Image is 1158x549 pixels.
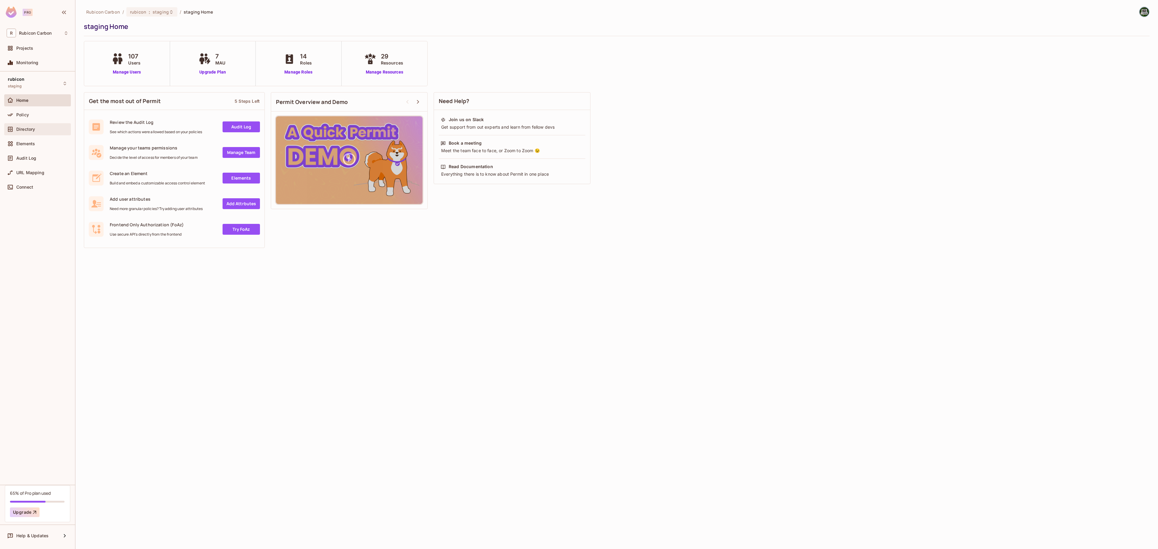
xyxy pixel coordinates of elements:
span: See which actions were allowed based on your policies [110,130,202,134]
a: Elements [223,173,260,184]
button: Upgrade [10,507,40,517]
a: Add Attrbutes [223,198,260,209]
span: Workspace: Rubicon Carbon [19,31,52,36]
span: Users [128,60,141,66]
span: Manage your teams permissions [110,145,198,151]
span: 7 [215,52,225,61]
span: 29 [381,52,403,61]
span: rubicon [8,77,24,82]
div: 5 Steps Left [235,98,260,104]
a: Upgrade Plan [197,69,228,75]
span: staging [8,84,22,89]
a: Manage Users [110,69,144,75]
span: Elements [16,141,35,146]
span: Build and embed a customizable access control element [110,181,205,186]
span: Audit Log [16,156,36,161]
div: Pro [23,9,33,16]
span: Use secure API's directly from the frontend [110,232,184,237]
span: Policy [16,112,29,117]
span: the active workspace [86,9,120,15]
span: Roles [300,60,312,66]
span: Get the most out of Permit [89,97,161,105]
span: rubicon [130,9,146,15]
div: Read Documentation [449,164,493,170]
span: staging [153,9,169,15]
span: R [7,29,16,37]
div: Get support from out experts and learn from fellow devs [441,124,584,130]
a: Try FoAz [223,224,260,235]
span: Home [16,98,29,103]
a: Audit Log [223,121,260,132]
img: Keith Hudson [1139,7,1149,17]
span: Need Help? [439,97,470,105]
div: 65% of Pro plan used [10,490,51,496]
div: Meet the team face to face, or Zoom to Zoom 😉 [441,148,584,154]
span: Create an Element [110,171,205,176]
span: Frontend Only Authorization (FoAz) [110,222,184,227]
a: Manage Resources [363,69,406,75]
span: : [148,10,150,14]
span: Resources [381,60,403,66]
img: SReyMgAAAABJRU5ErkJggg== [6,7,17,18]
a: Manage Team [223,147,260,158]
span: Permit Overview and Demo [276,98,348,106]
span: Add user attributes [110,196,203,202]
span: Connect [16,185,33,190]
span: 14 [300,52,312,61]
div: Join us on Slack [449,117,484,123]
span: MAU [215,60,225,66]
div: Everything there is to know about Permit in one place [441,171,584,177]
span: Need more granular policies? Try adding user attributes [110,206,203,211]
span: Decide the level of access for members of your team [110,155,198,160]
span: Directory [16,127,35,132]
span: Projects [16,46,33,51]
span: staging Home [184,9,213,15]
div: Book a meeting [449,140,482,146]
span: 107 [128,52,141,61]
span: URL Mapping [16,170,44,175]
div: staging Home [84,22,1147,31]
span: Help & Updates [16,533,49,538]
span: Monitoring [16,60,39,65]
li: / [180,9,181,15]
li: / [122,9,124,15]
a: Manage Roles [282,69,315,75]
span: Review the Audit Log [110,119,202,125]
